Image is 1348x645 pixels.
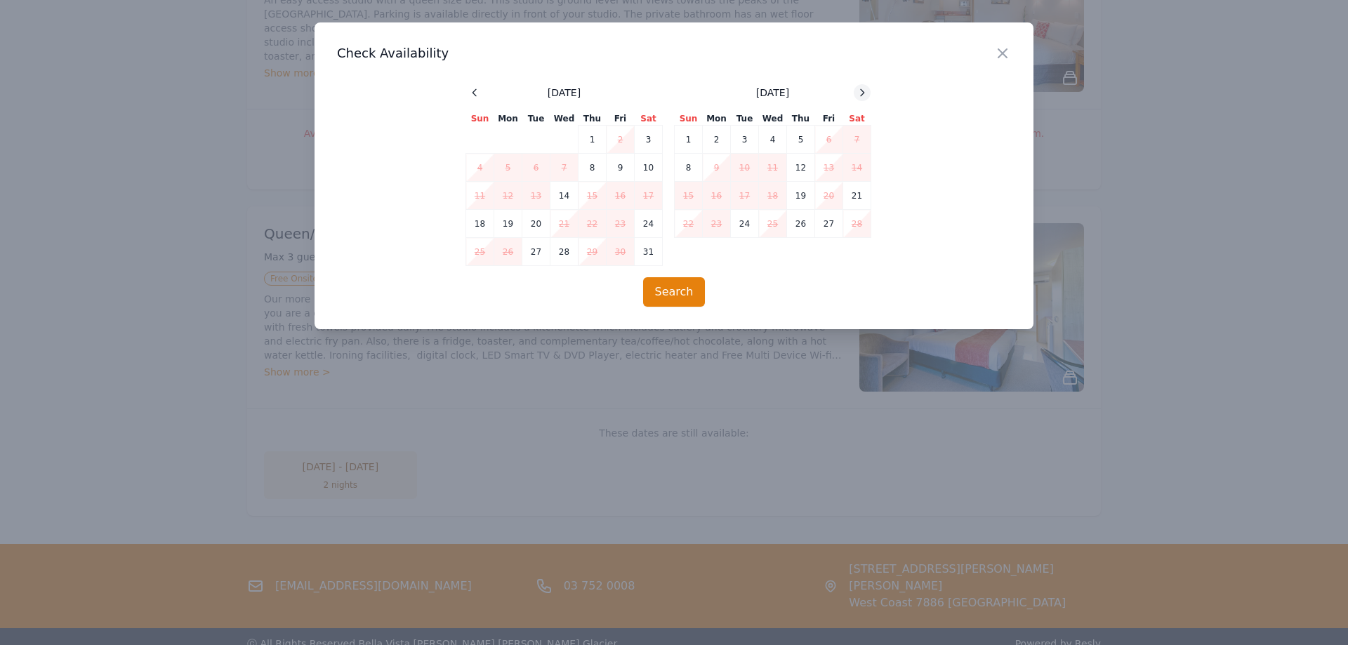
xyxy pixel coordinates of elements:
th: Tue [731,112,759,126]
td: 5 [787,126,815,154]
td: 7 [843,126,871,154]
td: 24 [731,210,759,238]
td: 20 [522,210,550,238]
th: Mon [494,112,522,126]
td: 27 [522,238,550,266]
th: Wed [759,112,787,126]
td: 10 [731,154,759,182]
td: 15 [675,182,703,210]
td: 21 [843,182,871,210]
td: 20 [815,182,843,210]
td: 15 [579,182,607,210]
button: Search [643,277,706,307]
td: 4 [759,126,787,154]
td: 22 [675,210,703,238]
th: Fri [607,112,635,126]
td: 30 [607,238,635,266]
td: 27 [815,210,843,238]
td: 2 [607,126,635,154]
td: 21 [550,210,579,238]
td: 16 [703,182,731,210]
td: 14 [843,154,871,182]
td: 23 [703,210,731,238]
td: 16 [607,182,635,210]
td: 5 [494,154,522,182]
td: 13 [522,182,550,210]
td: 25 [759,210,787,238]
td: 17 [635,182,663,210]
td: 2 [703,126,731,154]
td: 10 [635,154,663,182]
td: 26 [787,210,815,238]
td: 12 [787,154,815,182]
span: [DATE] [548,86,581,100]
th: Sat [843,112,871,126]
td: 23 [607,210,635,238]
td: 6 [522,154,550,182]
td: 18 [759,182,787,210]
td: 1 [579,126,607,154]
td: 29 [579,238,607,266]
td: 8 [675,154,703,182]
th: Thu [787,112,815,126]
td: 19 [494,210,522,238]
th: Mon [703,112,731,126]
td: 7 [550,154,579,182]
td: 13 [815,154,843,182]
td: 19 [787,182,815,210]
td: 11 [759,154,787,182]
td: 12 [494,182,522,210]
th: Wed [550,112,579,126]
td: 9 [703,154,731,182]
td: 26 [494,238,522,266]
span: [DATE] [756,86,789,100]
td: 28 [550,238,579,266]
th: Fri [815,112,843,126]
td: 25 [466,238,494,266]
td: 18 [466,210,494,238]
td: 24 [635,210,663,238]
th: Sun [466,112,494,126]
td: 31 [635,238,663,266]
th: Thu [579,112,607,126]
td: 22 [579,210,607,238]
td: 8 [579,154,607,182]
h3: Check Availability [337,45,1011,62]
td: 4 [466,154,494,182]
td: 3 [635,126,663,154]
td: 1 [675,126,703,154]
td: 14 [550,182,579,210]
td: 9 [607,154,635,182]
td: 6 [815,126,843,154]
td: 11 [466,182,494,210]
td: 3 [731,126,759,154]
th: Sun [675,112,703,126]
td: 17 [731,182,759,210]
th: Sat [635,112,663,126]
td: 28 [843,210,871,238]
th: Tue [522,112,550,126]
